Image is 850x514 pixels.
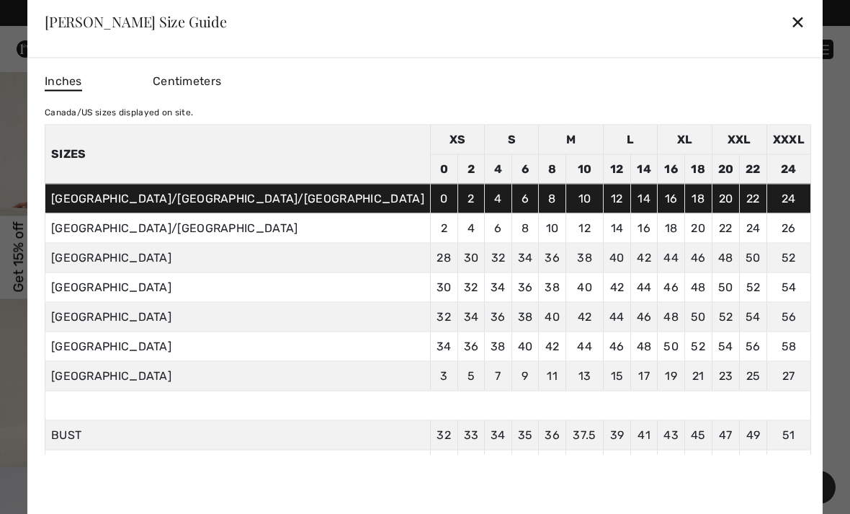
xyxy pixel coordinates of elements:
[684,243,712,272] td: 46
[684,361,712,391] td: 21
[45,14,227,29] div: [PERSON_NAME] Size Guide
[712,302,740,332] td: 52
[430,213,457,243] td: 2
[45,361,430,391] td: [GEOGRAPHIC_DATA]
[766,361,810,391] td: 27
[539,154,566,184] td: 8
[604,125,658,154] td: L
[511,213,539,243] td: 8
[457,154,485,184] td: 2
[539,125,604,154] td: M
[630,272,658,302] td: 44
[766,302,810,332] td: 56
[637,427,650,441] span: 41
[712,272,740,302] td: 50
[658,213,685,243] td: 18
[790,6,805,37] div: ✕
[630,243,658,272] td: 42
[511,243,539,272] td: 34
[485,184,512,213] td: 4
[45,125,430,184] th: Sizes
[684,213,712,243] td: 20
[511,154,539,184] td: 6
[604,243,631,272] td: 40
[545,427,560,441] span: 36
[565,302,603,332] td: 42
[565,361,603,391] td: 13
[45,302,430,332] td: [GEOGRAPHIC_DATA]
[430,332,457,361] td: 34
[658,361,685,391] td: 19
[45,105,811,118] div: Canada/US sizes displayed on site.
[712,332,740,361] td: 54
[604,302,631,332] td: 44
[740,272,767,302] td: 52
[153,74,221,87] span: Centimeters
[604,213,631,243] td: 14
[539,272,566,302] td: 38
[766,332,810,361] td: 58
[457,213,485,243] td: 4
[485,302,512,332] td: 36
[430,243,457,272] td: 28
[604,272,631,302] td: 42
[485,243,512,272] td: 32
[604,361,631,391] td: 15
[658,302,685,332] td: 48
[430,302,457,332] td: 32
[565,184,603,213] td: 10
[565,272,603,302] td: 40
[45,332,430,361] td: [GEOGRAPHIC_DATA]
[719,427,733,441] span: 47
[712,361,740,391] td: 23
[539,332,566,361] td: 42
[766,125,810,154] td: XXXL
[663,427,679,441] span: 43
[485,332,512,361] td: 38
[565,332,603,361] td: 44
[45,420,430,450] td: BUST
[491,427,506,441] span: 34
[437,427,451,441] span: 32
[712,184,740,213] td: 20
[457,332,485,361] td: 36
[45,213,430,243] td: [GEOGRAPHIC_DATA]/[GEOGRAPHIC_DATA]
[430,184,457,213] td: 0
[511,272,539,302] td: 36
[630,302,658,332] td: 46
[630,184,658,213] td: 14
[658,243,685,272] td: 44
[539,184,566,213] td: 8
[430,361,457,391] td: 3
[539,302,566,332] td: 40
[485,213,512,243] td: 6
[740,361,767,391] td: 25
[766,184,810,213] td: 24
[782,427,795,441] span: 51
[766,154,810,184] td: 24
[464,427,479,441] span: 33
[691,427,706,441] span: 45
[511,184,539,213] td: 6
[457,184,485,213] td: 2
[712,125,766,154] td: XXL
[457,302,485,332] td: 34
[604,154,631,184] td: 12
[684,302,712,332] td: 50
[457,361,485,391] td: 5
[565,154,603,184] td: 10
[430,154,457,184] td: 0
[740,243,767,272] td: 50
[684,184,712,213] td: 18
[565,243,603,272] td: 38
[485,272,512,302] td: 34
[45,184,430,213] td: [GEOGRAPHIC_DATA]/[GEOGRAPHIC_DATA]/[GEOGRAPHIC_DATA]
[485,154,512,184] td: 4
[539,243,566,272] td: 36
[539,213,566,243] td: 10
[740,302,767,332] td: 54
[766,213,810,243] td: 26
[630,361,658,391] td: 17
[539,361,566,391] td: 11
[573,427,596,441] span: 37.5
